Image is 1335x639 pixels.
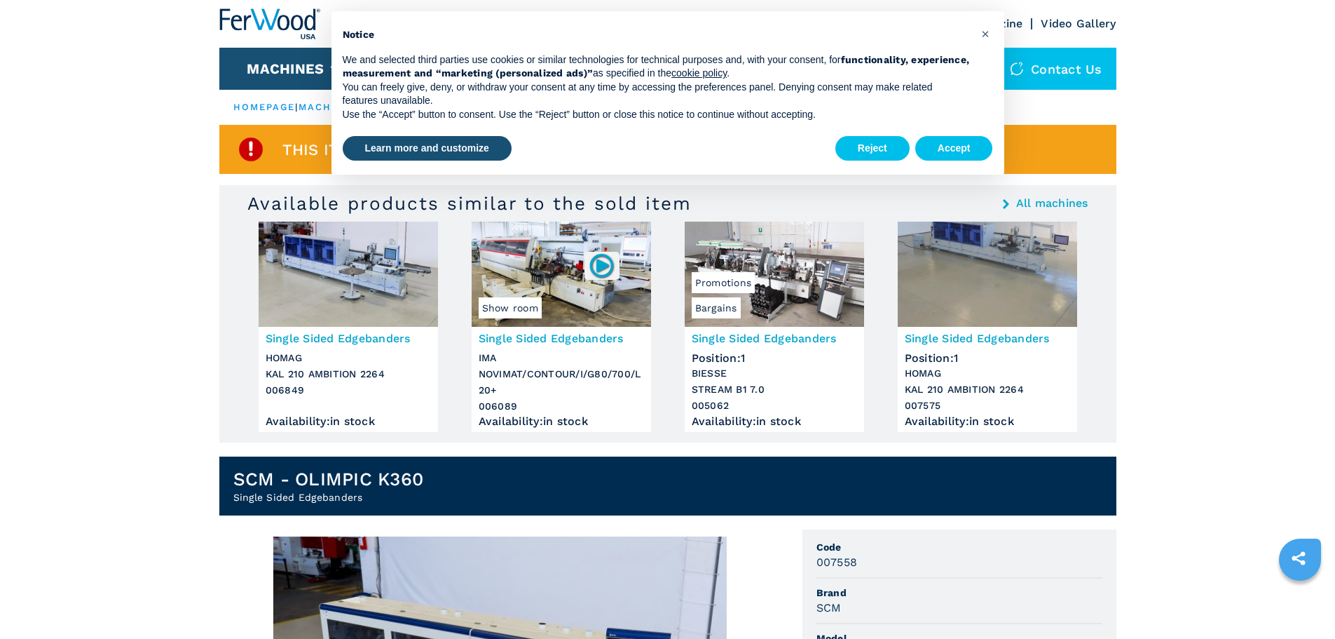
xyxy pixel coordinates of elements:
[588,252,615,279] img: 006089
[816,600,842,616] h3: SCM
[282,142,505,158] span: This item is already sold
[835,136,910,161] button: Reject
[898,222,1077,432] a: Single Sided Edgebanders HOMAG KAL 210 AMBITION 2264Single Sided EdgebandersPosition:1HOMAGKAL 21...
[1281,541,1316,576] a: sharethis
[692,418,857,425] div: Availability : in stock
[692,348,857,362] div: Position : 1
[1275,576,1324,628] iframe: Chat
[472,222,651,432] a: Single Sided Edgebanders IMA NOVIMAT/CONTOUR/I/G80/700/L20+Show room006089Single Sided Edgebander...
[692,330,857,347] h3: Single Sided Edgebanders
[343,108,971,122] p: Use the “Accept” button to consent. Use the “Reject” button or close this notice to continue with...
[915,136,993,161] button: Accept
[237,135,265,163] img: SoldProduct
[479,297,542,318] span: Show room
[685,222,864,327] img: Single Sided Edgebanders BIESSE STREAM B1 7.0
[343,54,970,79] strong: functionality, experience, measurement and “marketing (personalized ads)”
[266,330,431,347] h3: Single Sided Edgebanders
[259,222,438,327] img: Single Sided Edgebanders HOMAG KAL 210 AMBITION 2264
[905,418,1070,425] div: Availability : in stock
[692,365,857,414] h3: BIESSE STREAM B1 7.0 005062
[685,222,864,432] a: Single Sided Edgebanders BIESSE STREAM B1 7.0BargainsPromotionsSingle Sided EdgebandersPosition:1...
[266,418,431,425] div: Availability : in stock
[816,540,1102,554] span: Code
[472,222,651,327] img: Single Sided Edgebanders IMA NOVIMAT/CONTOUR/I/G80/700/L20+
[905,365,1070,414] h3: HOMAG KAL 210 AMBITION 2264 007575
[343,28,971,42] h2: Notice
[479,350,644,415] h3: IMA NOVIMAT/CONTOUR/I/G80/700/L20+ 006089
[671,67,727,79] a: cookie policy
[233,490,424,504] h2: Single Sided Edgebanders
[905,348,1070,362] div: Position : 1
[898,222,1077,327] img: Single Sided Edgebanders HOMAG KAL 210 AMBITION 2264
[905,330,1070,347] h3: Single Sided Edgebanders
[233,102,296,112] a: HOMEPAGE
[343,136,512,161] button: Learn more and customize
[233,468,424,490] h1: SCM - OLIMPIC K360
[996,48,1116,90] div: Contact us
[259,222,438,432] a: Single Sided Edgebanders HOMAG KAL 210 AMBITION 2264Single Sided EdgebandersHOMAGKAL 210 AMBITION...
[343,53,971,81] p: We and selected third parties use cookies or similar technologies for technical purposes and, wit...
[219,8,320,39] img: Ferwood
[816,554,858,570] h3: 007558
[1016,198,1088,209] a: All machines
[479,418,644,425] div: Availability : in stock
[692,272,755,293] span: Promotions
[295,102,298,112] span: |
[816,586,1102,600] span: Brand
[479,330,644,347] h3: Single Sided Edgebanders
[975,22,997,45] button: Close this notice
[247,60,324,77] button: Machines
[343,81,971,108] p: You can freely give, deny, or withdraw your consent at any time by accessing the preferences pane...
[299,102,359,112] a: machines
[1041,17,1116,30] a: Video Gallery
[247,192,692,215] h3: Available products similar to the sold item
[1010,62,1024,76] img: Contact us
[266,350,431,398] h3: HOMAG KAL 210 AMBITION 2264 006849
[981,25,990,42] span: ×
[692,297,741,318] span: Bargains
